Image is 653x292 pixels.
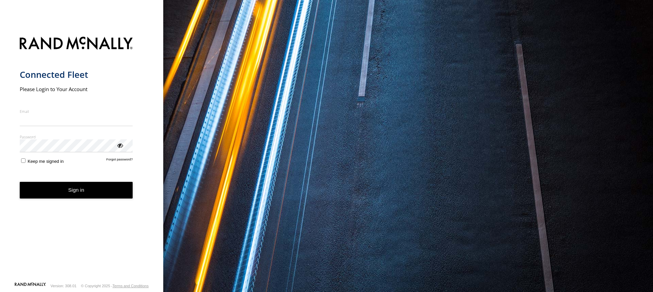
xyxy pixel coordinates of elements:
label: Email [20,109,133,114]
a: Terms and Conditions [113,284,149,288]
form: main [20,33,144,282]
img: Rand McNally [20,35,133,53]
div: Version: 308.01 [51,284,77,288]
div: ViewPassword [116,142,123,149]
h2: Please Login to Your Account [20,86,133,92]
a: Forgot password? [106,157,133,164]
button: Sign in [20,182,133,199]
h1: Connected Fleet [20,69,133,80]
input: Keep me signed in [21,158,26,163]
div: © Copyright 2025 - [81,284,149,288]
span: Keep me signed in [28,159,64,164]
label: Password [20,134,133,139]
a: Visit our Website [15,282,46,289]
